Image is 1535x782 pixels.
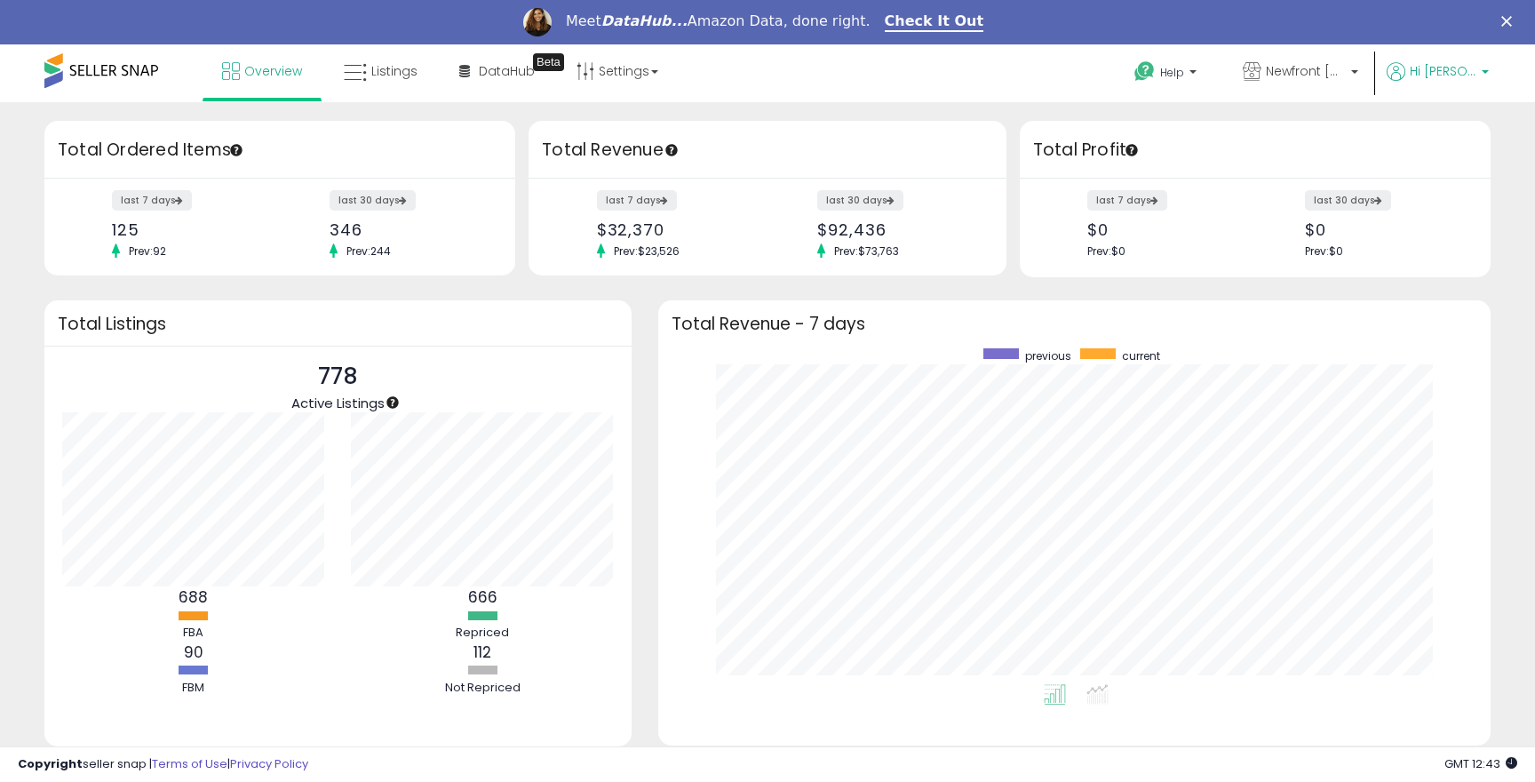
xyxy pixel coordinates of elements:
[533,53,564,71] div: Tooltip anchor
[1087,243,1125,259] span: Prev: $0
[1160,65,1184,80] span: Help
[140,625,247,642] div: FBA
[885,12,984,32] a: Check It Out
[120,243,175,259] span: Prev: 92
[1025,348,1071,363] span: previous
[1087,220,1242,239] div: $0
[563,44,672,98] a: Settings
[1444,755,1517,772] span: 2025-09-15 12:43 GMT
[817,220,974,239] div: $92,436
[1305,190,1391,211] label: last 30 days
[523,8,552,36] img: Profile image for Georgie
[601,12,688,29] i: DataHub...
[1387,62,1489,102] a: Hi [PERSON_NAME]
[230,755,308,772] a: Privacy Policy
[58,138,502,163] h3: Total Ordered Items
[338,243,400,259] span: Prev: 244
[1501,16,1519,27] div: Close
[291,360,385,394] p: 778
[1229,44,1372,102] a: Newfront [GEOGRAPHIC_DATA]
[542,138,993,163] h3: Total Revenue
[429,680,536,697] div: Not Repriced
[385,395,401,411] div: Tooltip anchor
[18,756,308,773] div: seller snap | |
[1124,142,1140,158] div: Tooltip anchor
[244,62,302,80] span: Overview
[605,243,688,259] span: Prev: $23,526
[1305,243,1343,259] span: Prev: $0
[330,190,416,211] label: last 30 days
[446,44,548,98] a: DataHub
[479,62,535,80] span: DataHub
[184,642,203,663] b: 90
[1122,348,1160,363] span: current
[58,317,618,331] h3: Total Listings
[371,62,418,80] span: Listings
[179,586,208,608] b: 688
[18,755,83,772] strong: Copyright
[672,317,1477,331] h3: Total Revenue - 7 days
[112,220,266,239] div: 125
[1120,47,1214,102] a: Help
[468,586,497,608] b: 666
[566,12,871,30] div: Meet Amazon Data, done right.
[330,44,431,98] a: Listings
[112,190,192,211] label: last 7 days
[228,142,244,158] div: Tooltip anchor
[1133,60,1156,83] i: Get Help
[209,44,315,98] a: Overview
[291,394,385,412] span: Active Listings
[1305,220,1459,239] div: $0
[597,190,677,211] label: last 7 days
[330,220,484,239] div: 346
[825,243,908,259] span: Prev: $73,763
[1087,190,1167,211] label: last 7 days
[1410,62,1476,80] span: Hi [PERSON_NAME]
[664,142,680,158] div: Tooltip anchor
[140,680,247,697] div: FBM
[473,642,491,663] b: 112
[429,625,536,642] div: Repriced
[1266,62,1346,80] span: Newfront [GEOGRAPHIC_DATA]
[1033,138,1477,163] h3: Total Profit
[597,220,754,239] div: $32,370
[817,190,903,211] label: last 30 days
[152,755,227,772] a: Terms of Use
